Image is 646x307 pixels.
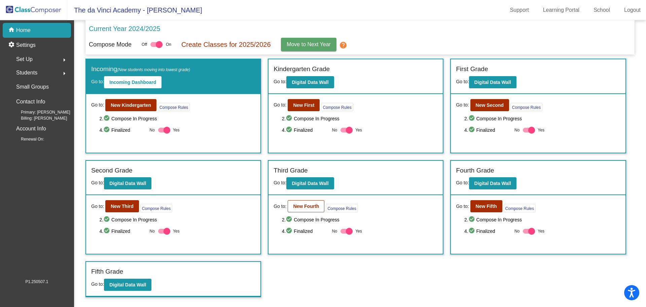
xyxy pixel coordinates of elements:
[60,69,68,78] mat-icon: arrow_right
[476,102,504,108] b: New Second
[158,103,190,111] button: Compose Rules
[286,216,294,224] mat-icon: check_circle
[355,126,362,134] span: Yes
[504,204,536,212] button: Compose Rules
[293,204,319,209] b: New Fourth
[287,41,331,47] span: Move to Next Year
[91,203,104,210] span: Go to:
[282,227,329,235] span: 4. Finalized
[16,97,45,106] p: Contact Info
[91,180,104,185] span: Go to:
[355,227,362,235] span: Yes
[91,281,104,287] span: Go to:
[332,127,337,133] span: No
[8,41,16,49] mat-icon: settings
[274,166,308,176] label: Third Grade
[109,181,146,186] b: Digital Data Wall
[474,181,511,186] b: Digital Data Wall
[288,200,324,212] button: New Fourth
[104,76,161,88] button: Incoming Dashboard
[10,136,44,142] span: Renewal On:
[16,124,46,133] p: Account Info
[10,109,70,115] span: Primary: [PERSON_NAME]
[456,203,469,210] span: Go to:
[99,216,255,224] span: 2. Compose In Progress
[288,99,320,111] button: New First
[67,5,202,16] span: The da Vinci Academy - [PERSON_NAME]
[103,216,111,224] mat-icon: check_circle
[89,40,132,49] p: Compose Mode
[470,200,502,212] button: New Fifth
[332,228,337,234] span: No
[456,101,469,109] span: Go to:
[117,67,190,72] span: (New students moving into lowest grade)
[456,79,469,84] span: Go to:
[173,126,180,134] span: Yes
[274,64,330,74] label: Kindergarten Grade
[510,103,542,111] button: Compose Rules
[91,166,133,176] label: Second Grade
[326,204,358,212] button: Compose Rules
[105,99,156,111] button: New Kindergarten
[89,24,160,34] p: Current Year 2024/2025
[464,115,620,123] span: 2. Compose In Progress
[142,41,147,48] span: Off
[464,126,511,134] span: 4. Finalized
[274,101,286,109] span: Go to:
[538,5,585,16] a: Learning Portal
[286,115,294,123] mat-icon: check_circle
[456,180,469,185] span: Go to:
[91,101,104,109] span: Go to:
[474,80,511,85] b: Digital Data Wall
[103,115,111,123] mat-icon: check_circle
[321,103,353,111] button: Compose Rules
[274,79,286,84] span: Go to:
[166,41,171,48] span: On
[469,177,516,189] button: Digital Data Wall
[16,68,37,78] span: Students
[282,126,329,134] span: 4. Finalized
[468,115,476,123] mat-icon: check_circle
[111,204,134,209] b: New Third
[16,41,36,49] p: Settings
[173,227,180,235] span: Yes
[514,127,519,133] span: No
[105,200,139,212] button: New Third
[274,180,286,185] span: Go to:
[538,126,544,134] span: Yes
[91,64,190,74] label: Incoming
[99,115,255,123] span: 2. Compose In Progress
[339,41,347,49] mat-icon: help
[99,227,146,235] span: 4. Finalized
[16,82,49,92] p: Small Groups
[538,227,544,235] span: Yes
[281,38,336,51] button: Move to Next Year
[103,126,111,134] mat-icon: check_circle
[469,76,516,88] button: Digital Data Wall
[282,115,438,123] span: 2. Compose In Progress
[292,181,328,186] b: Digital Data Wall
[292,80,328,85] b: Digital Data Wall
[150,127,155,133] span: No
[103,227,111,235] mat-icon: check_circle
[60,56,68,64] mat-icon: arrow_right
[109,80,156,85] b: Incoming Dashboard
[286,177,334,189] button: Digital Data Wall
[140,204,172,212] button: Compose Rules
[464,216,620,224] span: 2. Compose In Progress
[619,5,646,16] a: Logout
[286,76,334,88] button: Digital Data Wall
[514,228,519,234] span: No
[505,5,534,16] a: Support
[104,279,151,291] button: Digital Data Wall
[16,55,33,64] span: Set Up
[588,5,615,16] a: School
[181,39,271,50] p: Create Classes for 2025/2026
[99,126,146,134] span: 4. Finalized
[468,126,476,134] mat-icon: check_circle
[16,26,31,34] p: Home
[456,64,488,74] label: First Grade
[286,227,294,235] mat-icon: check_circle
[464,227,511,235] span: 4. Finalized
[274,203,286,210] span: Go to:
